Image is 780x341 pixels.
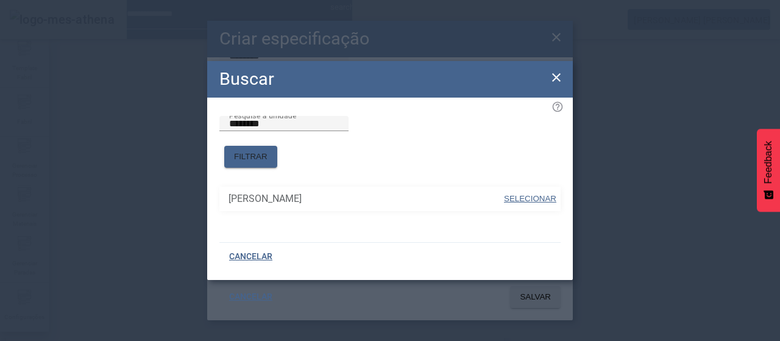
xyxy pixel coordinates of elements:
button: CANCELAR [219,246,282,268]
button: SELECIONAR [503,188,558,210]
button: SALVAR [510,286,561,308]
mat-label: Pesquise a unidade [229,111,296,120]
span: FILTRAR [234,151,268,163]
button: FILTRAR [224,146,277,168]
h2: Buscar [219,66,274,92]
span: CANCELAR [229,291,272,303]
span: CANCELAR [229,251,272,263]
button: Feedback - Mostrar pesquisa [757,129,780,212]
span: [PERSON_NAME] [229,192,503,206]
span: SELECIONAR [504,194,556,203]
span: SALVAR [520,291,551,303]
span: Feedback [763,141,774,184]
button: CANCELAR [219,286,282,308]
